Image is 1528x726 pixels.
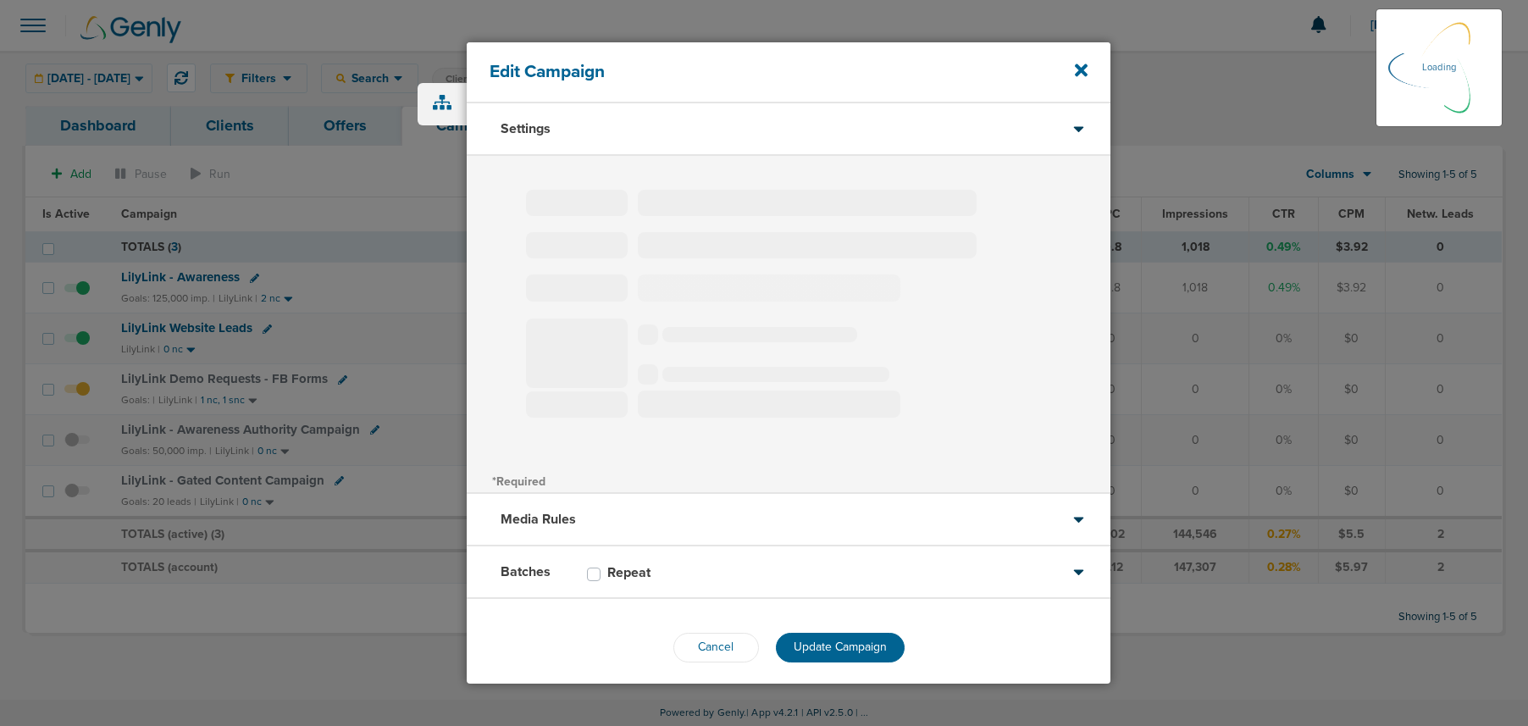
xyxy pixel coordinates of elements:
h3: Batches [501,563,551,580]
h3: Media Rules [501,511,576,528]
button: Update Campaign [776,633,905,662]
h3: Repeat [607,564,651,581]
h4: Edit Campaign [490,61,1027,82]
button: Cancel [673,633,759,662]
span: Update Campaign [794,640,887,654]
h3: Settings [501,120,551,137]
p: Loading [1422,58,1456,78]
span: *Required [492,474,545,489]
